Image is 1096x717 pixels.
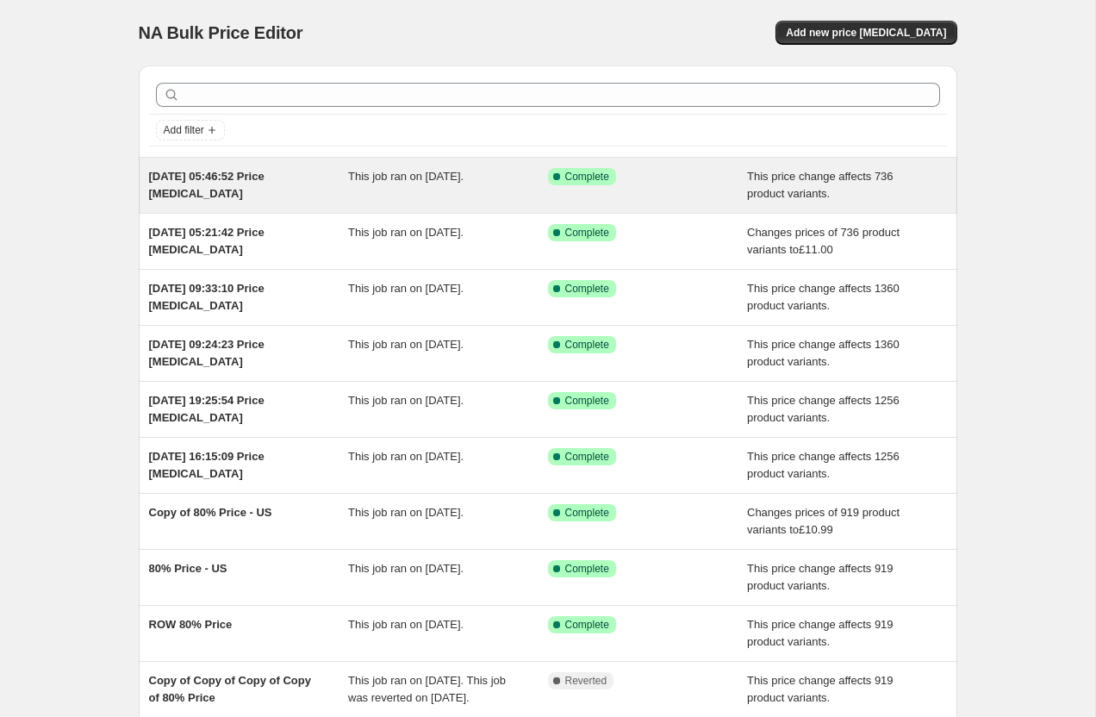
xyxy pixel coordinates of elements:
[149,394,265,424] span: [DATE] 19:25:54 Price [MEDICAL_DATA]
[348,394,464,407] span: This job ran on [DATE].
[348,170,464,183] span: This job ran on [DATE].
[565,674,607,688] span: Reverted
[348,562,464,575] span: This job ran on [DATE].
[747,282,900,312] span: This price change affects 1360 product variants.
[565,226,609,240] span: Complete
[139,23,303,42] span: NA Bulk Price Editor
[565,618,609,632] span: Complete
[747,170,894,200] span: This price change affects 736 product variants.
[747,226,900,256] span: Changes prices of 736 product variants to
[149,170,265,200] span: [DATE] 05:46:52 Price [MEDICAL_DATA]
[348,618,464,631] span: This job ran on [DATE].
[156,120,225,140] button: Add filter
[348,338,464,351] span: This job ran on [DATE].
[149,226,265,256] span: [DATE] 05:21:42 Price [MEDICAL_DATA]
[747,506,900,536] span: Changes prices of 919 product variants to
[348,282,464,295] span: This job ran on [DATE].
[149,338,265,368] span: [DATE] 09:24:23 Price [MEDICAL_DATA]
[565,562,609,576] span: Complete
[747,674,894,704] span: This price change affects 919 product variants.
[565,506,609,520] span: Complete
[149,618,233,631] span: ROW 80% Price
[799,243,833,256] span: £11.00
[747,562,894,592] span: This price change affects 919 product variants.
[348,226,464,239] span: This job ran on [DATE].
[348,450,464,463] span: This job ran on [DATE].
[149,506,272,519] span: Copy of 80% Price - US
[149,562,227,575] span: 80% Price - US
[348,506,464,519] span: This job ran on [DATE].
[786,26,946,40] span: Add new price [MEDICAL_DATA]
[565,338,609,352] span: Complete
[565,450,609,464] span: Complete
[565,170,609,184] span: Complete
[747,450,900,480] span: This price change affects 1256 product variants.
[149,674,311,704] span: Copy of Copy of Copy of Copy of 80% Price
[565,394,609,408] span: Complete
[348,674,506,704] span: This job ran on [DATE]. This job was reverted on [DATE].
[565,282,609,296] span: Complete
[747,618,894,648] span: This price change affects 919 product variants.
[775,21,956,45] button: Add new price [MEDICAL_DATA]
[799,523,833,536] span: £10.99
[747,338,900,368] span: This price change affects 1360 product variants.
[149,450,265,480] span: [DATE] 16:15:09 Price [MEDICAL_DATA]
[747,394,900,424] span: This price change affects 1256 product variants.
[164,123,204,137] span: Add filter
[149,282,265,312] span: [DATE] 09:33:10 Price [MEDICAL_DATA]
